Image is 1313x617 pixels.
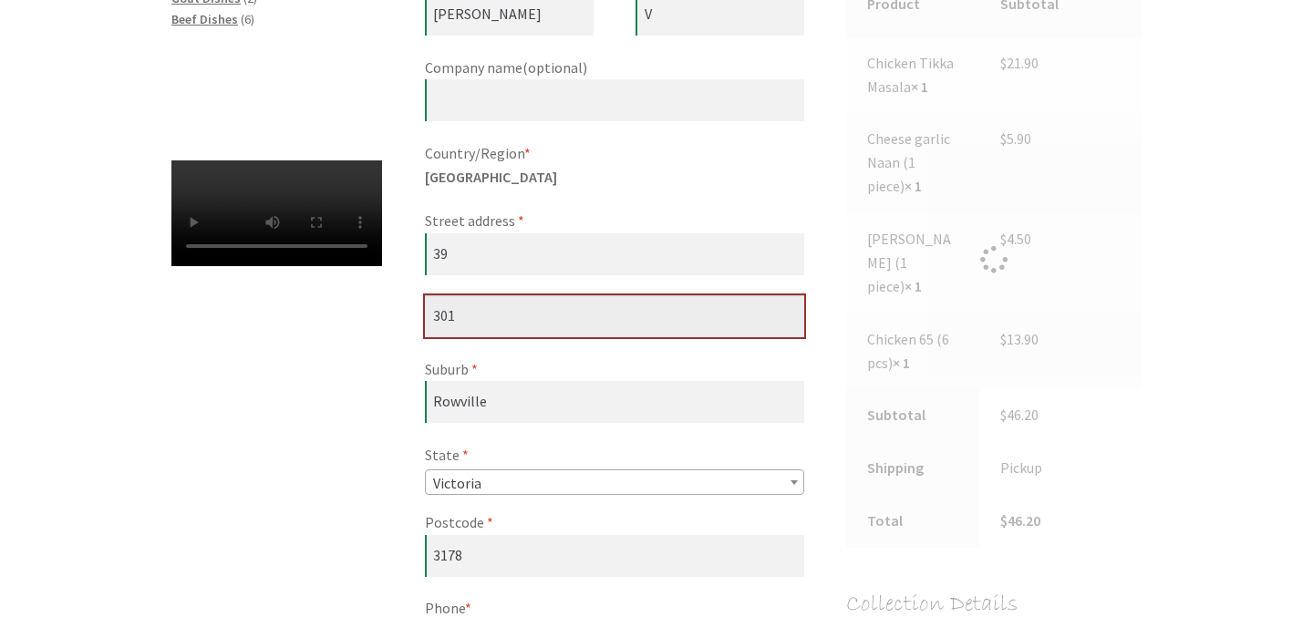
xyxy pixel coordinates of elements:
label: Suburb [425,358,804,382]
span: 6 [244,11,251,27]
input: Apartment, suite, unit, etc. (optional) [425,295,804,337]
label: Postcode [425,511,804,535]
label: State [425,444,804,468]
span: Victoria [426,470,803,496]
span: State [425,469,804,495]
span: (optional) [522,58,587,77]
label: Country/Region [425,142,804,166]
a: Beef Dishes [171,11,238,27]
label: Street address [425,210,804,233]
input: House number and street name [425,233,804,275]
strong: [GEOGRAPHIC_DATA] [425,168,557,186]
label: Company name [425,57,804,80]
